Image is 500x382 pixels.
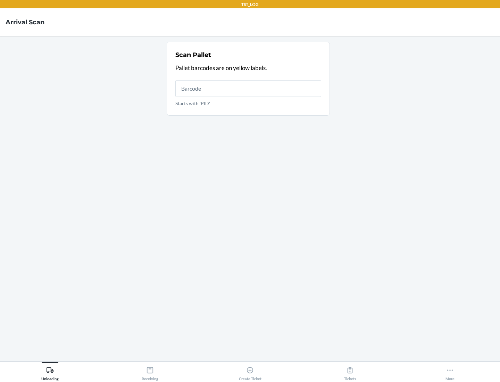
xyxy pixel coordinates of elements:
[175,64,321,73] p: Pallet barcodes are on yellow labels.
[100,362,200,381] button: Receiving
[175,100,321,107] p: Starts with 'PID'
[6,18,44,27] h4: Arrival Scan
[200,362,300,381] button: Create Ticket
[175,80,321,97] input: Starts with 'PID'
[344,364,356,381] div: Tickets
[400,362,500,381] button: More
[239,364,261,381] div: Create Ticket
[445,364,455,381] div: More
[142,364,158,381] div: Receiving
[41,364,59,381] div: Unloading
[175,50,211,59] h2: Scan Pallet
[241,1,259,8] p: TST_LOG
[300,362,400,381] button: Tickets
